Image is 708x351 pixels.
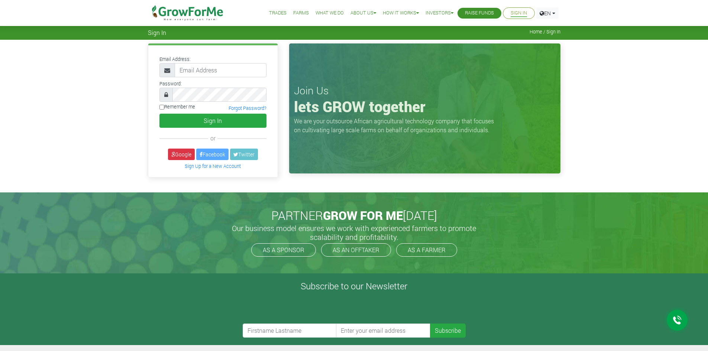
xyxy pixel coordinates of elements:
[159,80,182,87] label: Password:
[175,63,266,77] input: Email Address
[293,9,309,17] a: Farms
[316,9,344,17] a: What We Do
[159,114,266,128] button: Sign In
[148,29,166,36] span: Sign In
[159,134,266,143] div: or
[396,243,457,257] a: AS A FARMER
[530,29,560,35] span: Home / Sign In
[336,324,430,338] input: Enter your email address
[159,105,164,110] input: Remember me
[511,9,527,17] a: Sign In
[294,98,556,116] h1: lets GROW together
[229,105,266,111] a: Forgot Password?
[9,281,699,292] h4: Subscribe to our Newsletter
[294,84,556,97] h3: Join Us
[269,9,287,17] a: Trades
[426,9,453,17] a: Investors
[251,243,316,257] a: AS A SPONSOR
[151,208,557,222] h2: PARTNER [DATE]
[383,9,419,17] a: How it Works
[430,324,466,338] button: Subscribe
[243,324,337,338] input: Firstname Lastname
[321,243,391,257] a: AS AN OFFTAKER
[243,295,356,324] iframe: reCAPTCHA
[294,117,498,134] p: We are your outsource African agricultural technology company that focuses on cultivating large s...
[159,56,191,63] label: Email Address:
[159,103,195,110] label: Remember me
[536,7,559,19] a: EN
[168,149,195,160] a: Google
[323,207,403,223] span: GROW FOR ME
[465,9,494,17] a: Raise Funds
[350,9,376,17] a: About Us
[224,224,484,241] h5: Our business model ensures we work with experienced farmers to promote scalability and profitabil...
[185,163,241,169] a: Sign Up for a New Account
